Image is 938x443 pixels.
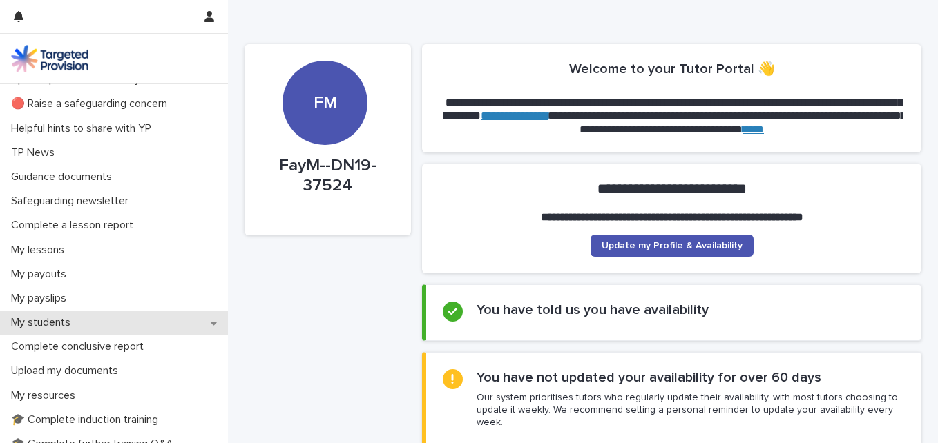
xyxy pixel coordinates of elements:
a: Update my Profile & Availability [591,235,754,257]
div: FM [283,9,367,113]
p: My lessons [6,244,75,257]
p: My students [6,316,82,329]
img: M5nRWzHhSzIhMunXDL62 [11,45,88,72]
p: My payslips [6,292,77,305]
p: 🎓 Complete induction training [6,413,169,426]
h2: You have told us you have availability [477,302,709,318]
p: My payouts [6,268,77,281]
p: My resources [6,389,86,402]
p: Upload my documents [6,364,129,377]
p: Complete a lesson report [6,219,144,232]
p: Our system prioritises tutors who regularly update their availability, with most tutors choosing ... [477,391,904,429]
p: FayM--DN19-37524 [261,156,394,196]
p: Safeguarding newsletter [6,195,140,208]
p: 🔴 Raise a safeguarding concern [6,97,178,110]
p: TP News [6,146,66,159]
h2: You have not updated your availability for over 60 days [477,369,821,386]
p: Guidance documents [6,170,123,184]
span: Update my Profile & Availability [602,241,743,250]
p: Complete conclusive report [6,340,155,353]
h2: Welcome to your Tutor Portal 👋 [569,61,775,77]
p: Helpful hints to share with YP [6,122,162,135]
